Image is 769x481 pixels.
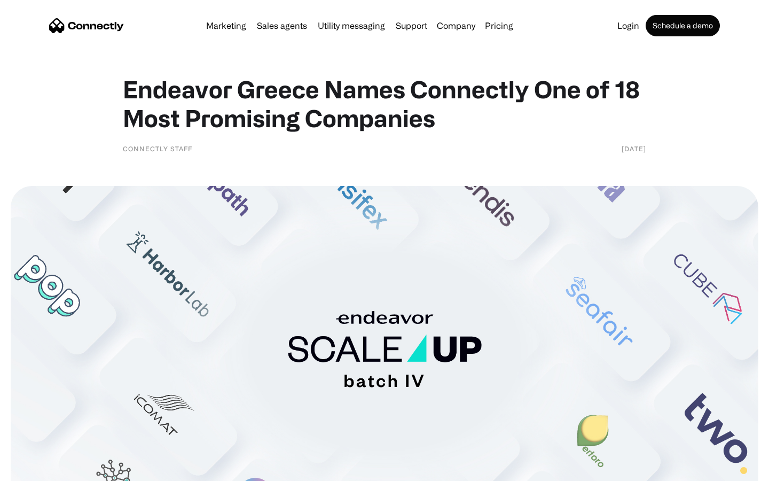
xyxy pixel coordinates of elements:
[613,21,644,30] a: Login
[202,21,250,30] a: Marketing
[481,21,517,30] a: Pricing
[21,462,64,477] ul: Language list
[437,18,475,33] div: Company
[253,21,311,30] a: Sales agents
[11,462,64,477] aside: Language selected: English
[622,143,646,154] div: [DATE]
[646,15,720,36] a: Schedule a demo
[313,21,389,30] a: Utility messaging
[391,21,431,30] a: Support
[123,75,646,133] h1: Endeavor Greece Names Connectly One of 18 Most Promising Companies
[123,143,192,154] div: Connectly Staff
